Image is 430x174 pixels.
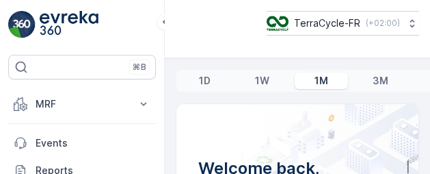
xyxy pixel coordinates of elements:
[8,129,156,157] a: Events
[133,62,146,73] p: ⌘B
[8,11,36,38] img: logo
[199,74,211,88] p: 1D
[373,74,388,88] p: 3M
[8,90,156,118] button: MRF
[36,136,150,150] p: Events
[267,16,288,31] img: TC_H152nZO.png
[255,74,269,88] p: 1W
[40,11,98,38] img: logo_light-DOdMpM7g.png
[314,74,328,88] p: 1M
[36,97,129,111] p: MRF
[366,18,400,29] p: ( +02:00 )
[267,11,419,36] button: TerraCycle-FR(+02:00)
[294,16,360,30] p: TerraCycle-FR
